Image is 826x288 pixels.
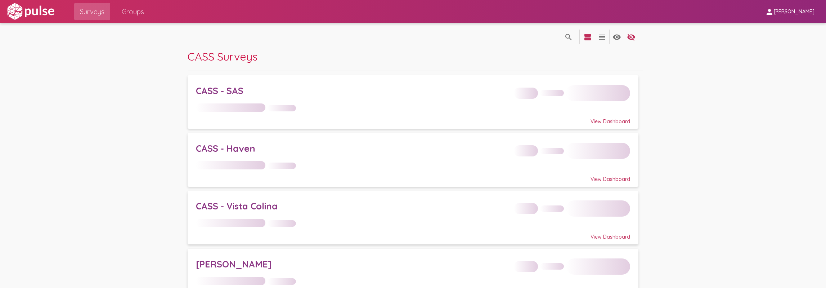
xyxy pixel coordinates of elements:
[196,200,509,212] div: CASS - Vista Colina
[561,30,576,44] button: language
[116,3,150,20] a: Groups
[188,75,639,129] a: CASS - SASView Dashboard
[627,33,636,41] mat-icon: language
[765,8,774,16] mat-icon: person
[759,5,820,18] button: [PERSON_NAME]
[774,9,814,15] span: [PERSON_NAME]
[188,49,257,63] span: CASS Surveys
[624,30,638,44] button: language
[196,112,630,125] div: View Dashboard
[610,30,624,44] button: language
[196,258,509,270] div: [PERSON_NAME]
[583,33,592,41] mat-icon: language
[196,227,630,240] div: View Dashboard
[80,5,104,18] span: Surveys
[196,85,509,96] div: CASS - SAS
[74,3,110,20] a: Surveys
[6,3,55,21] img: white-logo.svg
[580,30,595,44] button: language
[122,5,144,18] span: Groups
[598,33,606,41] mat-icon: language
[196,169,630,182] div: View Dashboard
[564,33,573,41] mat-icon: language
[188,191,639,245] a: CASS - Vista ColinaView Dashboard
[612,33,621,41] mat-icon: language
[196,143,509,154] div: CASS - Haven
[595,30,609,44] button: language
[188,133,639,187] a: CASS - HavenView Dashboard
